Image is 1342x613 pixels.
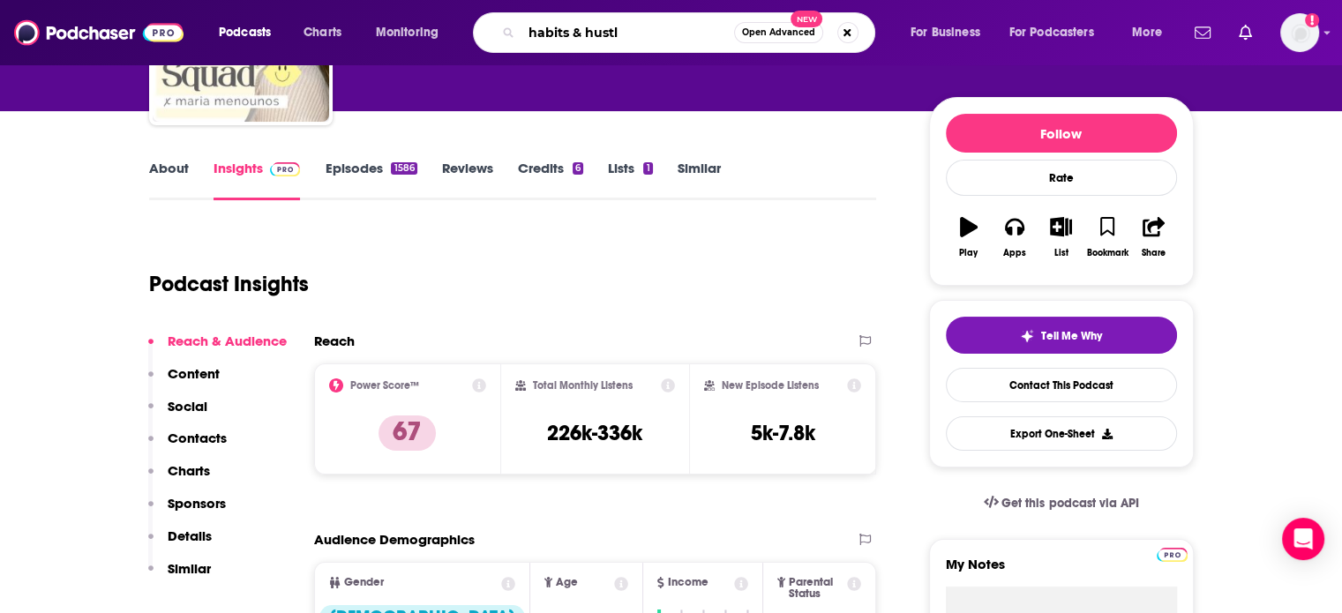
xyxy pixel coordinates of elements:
h2: Power Score™ [350,379,419,392]
button: open menu [206,19,294,47]
button: Details [148,527,212,560]
a: Pro website [1157,545,1188,562]
img: tell me why sparkle [1020,329,1034,343]
a: About [149,160,189,200]
button: Bookmark [1084,206,1130,269]
button: Apps [992,206,1038,269]
img: Podchaser - Follow, Share and Rate Podcasts [14,16,184,49]
button: Similar [148,560,211,593]
p: Sponsors [168,495,226,512]
button: Show profile menu [1280,13,1319,52]
a: InsightsPodchaser Pro [214,160,301,200]
button: List [1038,206,1083,269]
button: Share [1130,206,1176,269]
div: Bookmark [1086,248,1128,258]
span: Age [556,577,578,588]
a: Credits6 [518,160,583,200]
p: Content [168,365,220,382]
button: Sponsors [148,495,226,527]
label: My Notes [946,556,1177,587]
a: Episodes1586 [325,160,416,200]
div: Play [959,248,978,258]
div: Open Intercom Messenger [1282,518,1324,560]
span: New [791,11,822,27]
a: Contact This Podcast [946,368,1177,402]
div: 1 [643,162,652,175]
div: 6 [573,162,583,175]
div: 1586 [391,162,416,175]
span: For Business [911,20,980,45]
span: Get this podcast via API [1001,496,1138,511]
a: Similar [678,160,721,200]
input: Search podcasts, credits, & more... [521,19,734,47]
span: Open Advanced [742,28,815,37]
div: List [1054,248,1068,258]
img: User Profile [1280,13,1319,52]
span: Gender [344,577,384,588]
button: Follow [946,114,1177,153]
a: Lists1 [608,160,652,200]
span: More [1132,20,1162,45]
p: 67 [379,415,436,451]
a: Show notifications dropdown [1232,18,1259,48]
h3: 5k-7.8k [751,420,815,446]
span: Parental Status [789,577,844,600]
span: Charts [304,20,341,45]
button: Open AdvancedNew [734,22,823,43]
h3: 226k-336k [547,420,642,446]
h2: Audience Demographics [314,531,475,548]
img: Podchaser Pro [1157,548,1188,562]
button: Reach & Audience [148,333,287,365]
div: Search podcasts, credits, & more... [490,12,892,53]
a: Charts [292,19,352,47]
p: Similar [168,560,211,577]
button: open menu [998,19,1120,47]
button: tell me why sparkleTell Me Why [946,317,1177,354]
span: Income [668,577,708,588]
h1: Podcast Insights [149,271,309,297]
button: open menu [898,19,1002,47]
button: open menu [364,19,461,47]
a: Show notifications dropdown [1188,18,1218,48]
button: Contacts [148,430,227,462]
p: Social [168,398,207,415]
p: Reach & Audience [168,333,287,349]
h2: New Episode Listens [722,379,819,392]
span: Logged in as Ashley_Beenen [1280,13,1319,52]
div: Apps [1003,248,1026,258]
span: Podcasts [219,20,271,45]
button: Content [148,365,220,398]
span: Monitoring [376,20,439,45]
div: Share [1142,248,1166,258]
span: Tell Me Why [1041,329,1102,343]
h2: Total Monthly Listens [533,379,633,392]
p: Contacts [168,430,227,446]
p: Charts [168,462,210,479]
span: For Podcasters [1009,20,1094,45]
button: Social [148,398,207,430]
p: Details [168,527,212,544]
button: Export One-Sheet [946,416,1177,451]
img: Podchaser Pro [270,162,301,176]
button: open menu [1120,19,1184,47]
a: Reviews [442,160,493,200]
button: Play [946,206,992,269]
button: Charts [148,462,210,495]
svg: Add a profile image [1305,13,1319,27]
div: Rate [946,160,1177,196]
a: Get this podcast via API [970,482,1153,525]
h2: Reach [314,333,355,349]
